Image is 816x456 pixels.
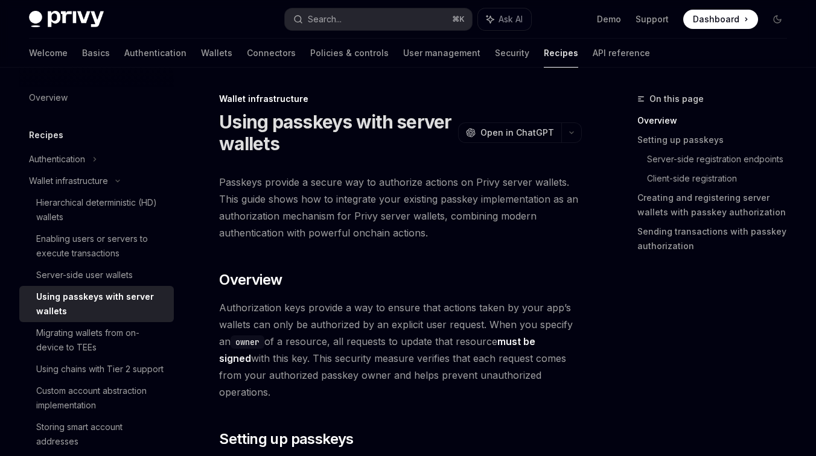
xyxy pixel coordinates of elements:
a: Hierarchical deterministic (HD) wallets [19,192,174,228]
a: Authentication [124,39,186,68]
a: Setting up passkeys [637,130,797,150]
div: Migrating wallets from on-device to TEEs [36,326,167,355]
span: Authorization keys provide a way to ensure that actions taken by your app’s wallets can only be a... [219,299,582,401]
a: Demo [597,13,621,25]
div: Search... [308,12,342,27]
div: Wallet infrastructure [29,174,108,188]
button: Ask AI [478,8,531,30]
div: Using passkeys with server wallets [36,290,167,318]
span: Setting up passkeys [219,429,354,449]
div: Enabling users or servers to execute transactions [36,232,167,261]
a: Dashboard [683,10,758,29]
a: API reference [593,39,650,68]
a: Enabling users or servers to execute transactions [19,228,174,264]
a: Basics [82,39,110,68]
a: Using chains with Tier 2 support [19,358,174,380]
div: Using chains with Tier 2 support [36,362,164,376]
img: dark logo [29,11,104,28]
a: Migrating wallets from on-device to TEEs [19,322,174,358]
div: Authentication [29,152,85,166]
a: Wallets [201,39,232,68]
div: Overview [29,90,68,105]
span: Ask AI [499,13,523,25]
button: Toggle dark mode [768,10,787,29]
span: Open in ChatGPT [480,127,554,139]
a: Recipes [544,39,578,68]
span: Dashboard [693,13,739,25]
a: Welcome [29,39,68,68]
span: Passkeys provide a secure way to authorize actions on Privy server wallets. This guide shows how ... [219,174,582,241]
div: Server-side user wallets [36,268,133,282]
a: Security [495,39,529,68]
a: Overview [19,87,174,109]
button: Search...⌘K [285,8,472,30]
code: owner [231,335,264,349]
div: Storing smart account addresses [36,420,167,449]
span: On this page [649,92,704,106]
span: ⌘ K [452,14,465,24]
div: Hierarchical deterministic (HD) wallets [36,195,167,224]
a: Server-side user wallets [19,264,174,286]
a: Server-side registration endpoints [647,150,797,169]
a: Connectors [247,39,296,68]
a: Client-side registration [647,169,797,188]
a: User management [403,39,480,68]
a: Custom account abstraction implementation [19,380,174,416]
a: Creating and registering server wallets with passkey authorization [637,188,797,222]
h5: Recipes [29,128,63,142]
h1: Using passkeys with server wallets [219,111,453,154]
button: Open in ChatGPT [458,122,561,143]
a: Using passkeys with server wallets [19,286,174,322]
a: Overview [637,111,797,130]
div: Wallet infrastructure [219,93,582,105]
a: Storing smart account addresses [19,416,174,452]
a: Policies & controls [310,39,389,68]
a: Sending transactions with passkey authorization [637,222,797,256]
span: Overview [219,270,282,290]
a: Support [636,13,669,25]
div: Custom account abstraction implementation [36,384,167,413]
